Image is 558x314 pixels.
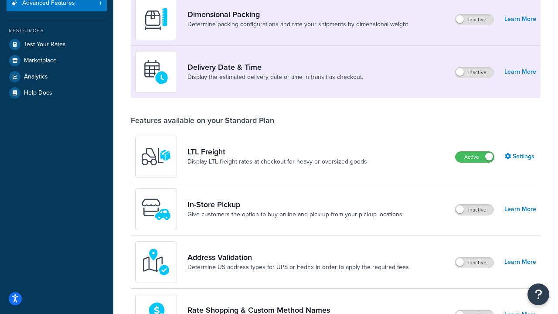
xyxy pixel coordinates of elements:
div: Features available on your Standard Plan [131,116,274,125]
span: Analytics [24,73,48,81]
span: Test Your Rates [24,41,66,48]
img: y79ZsPf0fXUFUhFXDzUgf+ktZg5F2+ohG75+v3d2s1D9TjoU8PiyCIluIjV41seZevKCRuEjTPPOKHJsQcmKCXGdfprl3L4q7... [141,141,171,172]
button: Open Resource Center [527,283,549,305]
a: Learn More [504,203,536,215]
a: Learn More [504,13,536,25]
a: Dimensional Packing [187,10,408,19]
a: Delivery Date & Time [187,62,363,72]
a: Address Validation [187,253,409,262]
label: Inactive [455,67,493,78]
a: Learn More [504,66,536,78]
a: Settings [505,150,536,163]
label: Inactive [455,205,493,215]
img: kIG8fy0lQAAAABJRU5ErkJggg== [141,247,171,277]
img: gfkeb5ejjkALwAAAABJRU5ErkJggg== [141,57,171,87]
label: Inactive [455,14,493,25]
a: In-Store Pickup [187,200,402,209]
a: Give customers the option to buy online and pick up from your pickup locations [187,210,402,219]
a: Help Docs [7,85,107,101]
span: Marketplace [24,57,57,65]
a: Learn More [504,256,536,268]
img: wfgcfpwTIucLEAAAAASUVORK5CYII= [141,194,171,225]
a: Determine packing configurations and rate your shipments by dimensional weight [187,20,408,29]
a: LTL Freight [187,147,367,157]
a: Display the estimated delivery date or time in transit as checkout. [187,73,363,82]
label: Active [456,152,494,162]
a: Analytics [7,69,107,85]
a: Display LTL freight rates at checkout for heavy or oversized goods [187,157,367,166]
img: DTVBYsAAAAAASUVORK5CYII= [141,4,171,34]
span: Help Docs [24,89,52,97]
label: Inactive [455,257,493,268]
a: Determine US address types for UPS or FedEx in order to apply the required fees [187,263,409,272]
a: Test Your Rates [7,37,107,52]
a: Marketplace [7,53,107,68]
div: Resources [7,27,107,34]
